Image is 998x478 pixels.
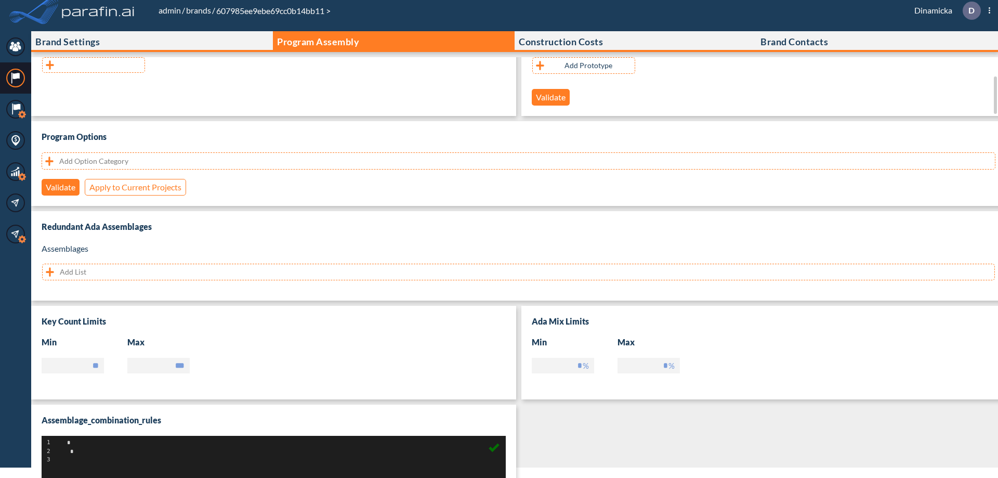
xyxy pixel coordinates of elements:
[42,222,995,232] h3: Redundant Ada Assemblages
[35,36,100,47] p: Brand Settings
[42,316,506,327] h3: Key count limits
[47,456,64,464] div: 3
[59,156,128,166] p: Add Option Category
[618,337,703,347] h3: max
[185,5,212,15] a: brands
[668,360,675,371] label: %
[42,242,995,255] p: Assemblages
[47,447,64,456] div: 2
[42,337,127,347] h3: Min
[42,415,506,425] h3: assemblage_combination_rules
[532,337,618,347] h3: min
[564,60,612,71] p: Add Prototype
[273,31,515,52] button: Program Assembly
[760,36,828,47] p: Brand Contacts
[42,132,995,142] h3: Program Options
[47,438,64,447] div: 1
[60,267,86,277] p: Add List
[185,4,215,17] li: /
[127,337,213,347] h3: Max
[583,360,589,371] label: %
[85,179,186,196] button: Apply to Current Projects
[42,264,995,280] button: Add List
[157,5,182,15] a: admin
[532,57,635,74] button: Add Prototype
[31,31,273,52] button: Brand Settings
[42,152,995,170] button: Add Option Category
[519,36,603,47] p: Construction Costs
[215,6,332,16] span: 607985ee9ebe69cc0b14bb11 >
[532,316,996,327] h3: Ada mix limits
[157,4,185,17] li: /
[899,2,990,20] div: Dinamicka
[277,36,359,47] p: Program Assembly
[42,57,145,73] button: add line
[515,31,756,52] button: Construction Costs
[968,6,975,15] p: D
[532,89,570,106] button: Validate
[42,179,80,196] button: Validate
[756,31,998,52] button: Brand Contacts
